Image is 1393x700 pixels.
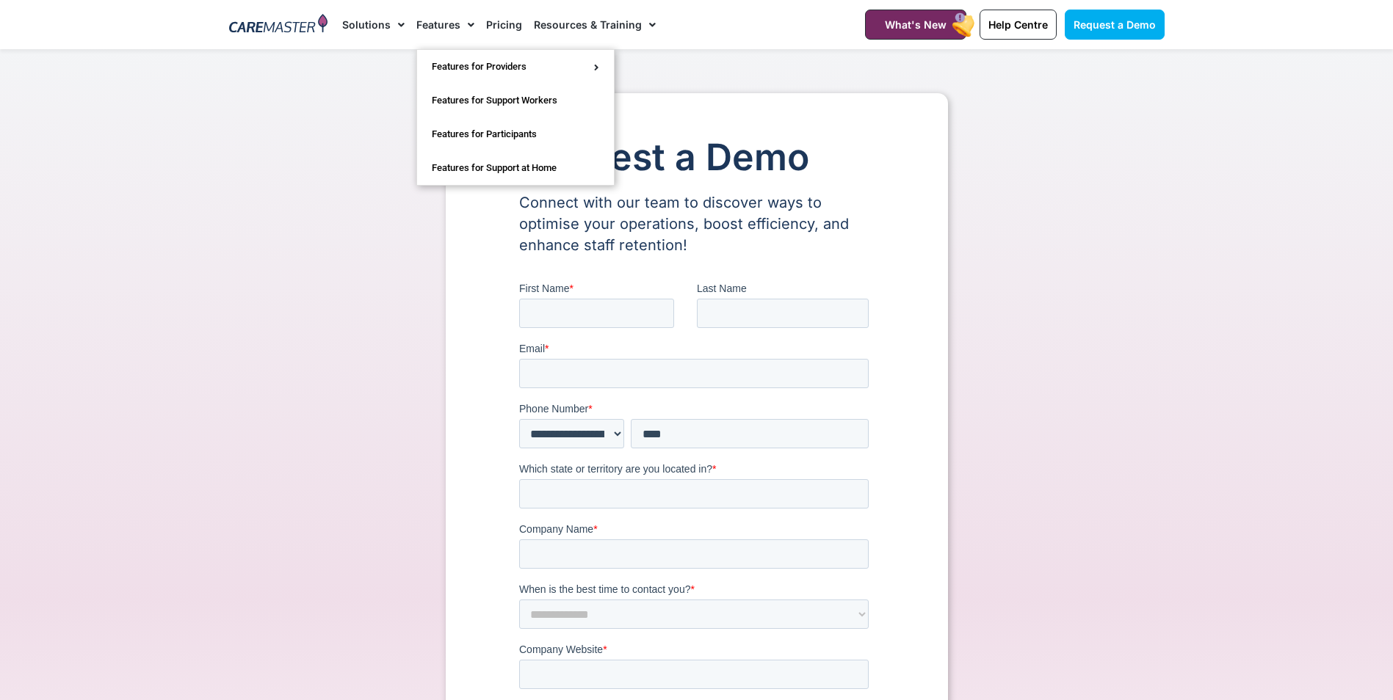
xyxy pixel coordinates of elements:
[519,137,875,178] h1: Request a Demo
[417,50,614,84] a: Features for Providers
[417,117,614,151] a: Features for Participants
[519,192,875,256] p: Connect with our team to discover ways to optimise your operations, boost efficiency, and enhance...
[229,14,328,36] img: CareMaster Logo
[885,18,947,31] span: What's New
[865,10,966,40] a: What's New
[416,49,615,186] ul: Features
[417,151,614,185] a: Features for Support at Home
[1074,18,1156,31] span: Request a Demo
[988,18,1048,31] span: Help Centre
[980,10,1057,40] a: Help Centre
[417,84,614,117] a: Features for Support Workers
[1065,10,1165,40] a: Request a Demo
